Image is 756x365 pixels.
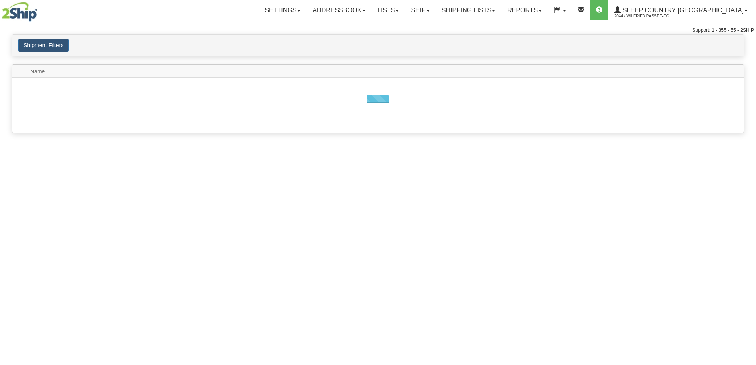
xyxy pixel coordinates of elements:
a: Addressbook [306,0,371,20]
img: logo2044.jpg [2,2,37,22]
span: 2044 / Wilfried.Passee-Coutrin [614,12,674,20]
a: Sleep Country [GEOGRAPHIC_DATA] 2044 / Wilfried.Passee-Coutrin [608,0,754,20]
span: Sleep Country [GEOGRAPHIC_DATA] [621,7,744,14]
a: Shipping lists [436,0,501,20]
a: Lists [371,0,405,20]
a: Settings [259,0,306,20]
a: Reports [501,0,548,20]
button: Shipment Filters [18,39,69,52]
div: Support: 1 - 855 - 55 - 2SHIP [2,27,754,34]
a: Ship [405,0,435,20]
iframe: chat widget [738,142,755,223]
